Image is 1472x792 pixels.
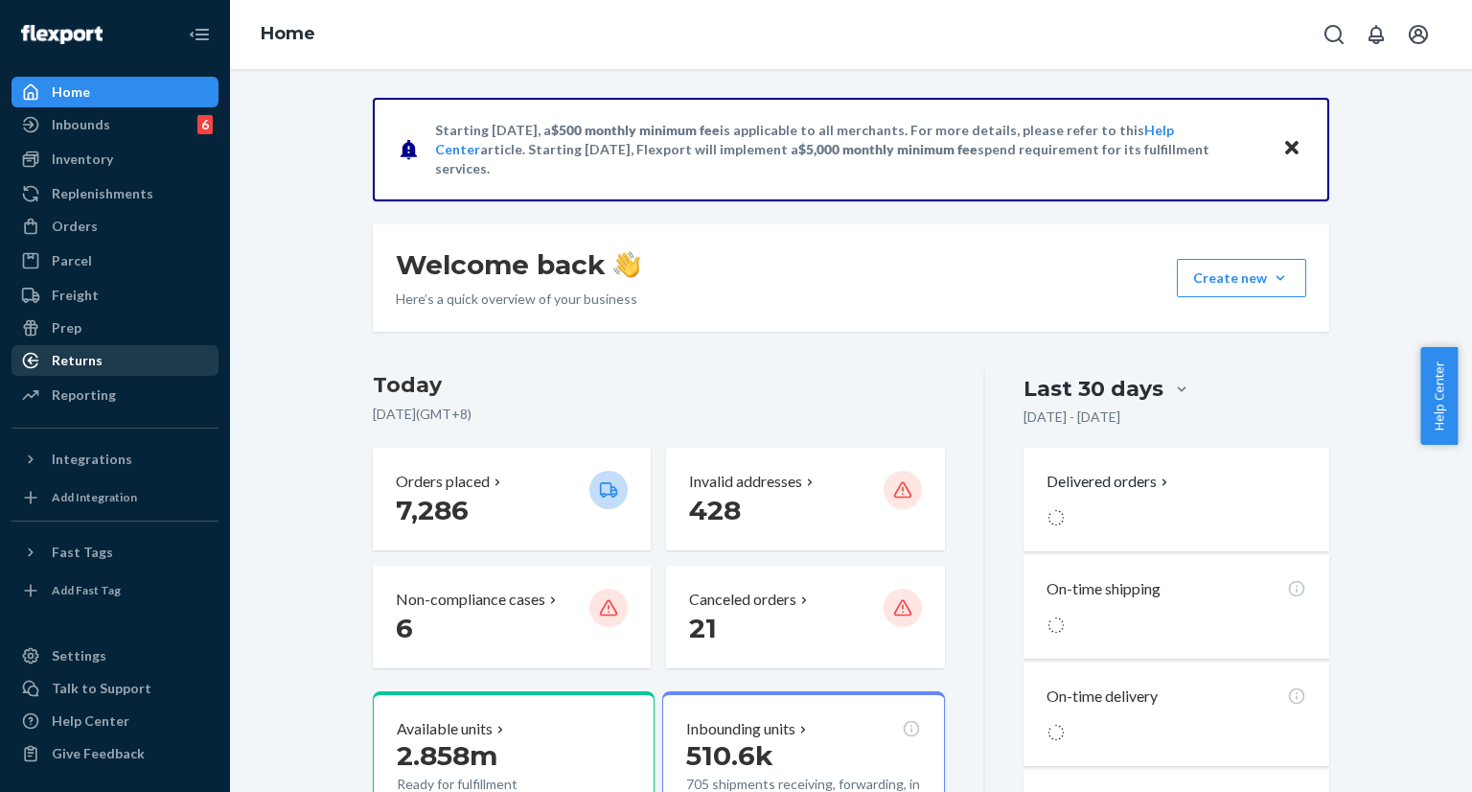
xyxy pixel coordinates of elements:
[52,679,151,698] div: Talk to Support
[1357,15,1395,54] button: Open notifications
[1023,408,1120,427] p: [DATE] - [DATE]
[1046,686,1158,708] p: On-time delivery
[1046,471,1172,493] button: Delivered orders
[52,646,106,665] div: Settings
[52,318,81,338] div: Prep
[52,115,110,134] div: Inbounds
[11,77,218,107] a: Home
[1315,15,1353,54] button: Open Search Box
[798,141,977,157] span: $5,000 monthly minimum fee
[197,115,213,134] div: 6
[11,313,218,343] a: Prep
[11,144,218,175] a: Inventory
[11,380,218,410] a: Reporting
[52,744,145,763] div: Give Feedback
[11,482,218,513] a: Add Integration
[52,82,90,102] div: Home
[11,245,218,276] a: Parcel
[52,450,132,469] div: Integrations
[689,471,802,493] p: Invalid addresses
[52,184,153,203] div: Replenishments
[52,711,129,731] div: Help Center
[689,589,796,611] p: Canceled orders
[396,494,469,526] span: 7,286
[1046,578,1161,600] p: On-time shipping
[11,109,218,140] a: Inbounds6
[396,290,640,309] p: Here’s a quick overview of your business
[52,543,113,562] div: Fast Tags
[52,286,99,305] div: Freight
[11,211,218,242] a: Orders
[373,566,651,668] button: Non-compliance cases 6
[11,738,218,769] button: Give Feedback
[52,351,103,370] div: Returns
[686,718,795,740] p: Inbounding units
[396,247,640,282] h1: Welcome back
[11,706,218,736] a: Help Center
[180,15,218,54] button: Close Navigation
[396,589,545,611] p: Non-compliance cases
[11,537,218,568] button: Fast Tags
[52,385,116,405] div: Reporting
[613,251,640,278] img: hand-wave emoji
[1420,347,1458,445] button: Help Center
[689,612,717,644] span: 21
[686,739,773,772] span: 510.6k
[52,489,137,505] div: Add Integration
[11,673,218,704] a: Talk to Support
[1279,135,1304,163] button: Close
[52,217,98,236] div: Orders
[11,575,218,606] a: Add Fast Tag
[397,718,493,740] p: Available units
[11,444,218,475] button: Integrations
[689,494,741,526] span: 428
[551,122,720,138] span: $500 monthly minimum fee
[396,471,490,493] p: Orders placed
[245,7,331,62] ol: breadcrumbs
[1177,259,1306,297] button: Create new
[11,641,218,671] a: Settings
[1023,374,1163,404] div: Last 30 days
[435,121,1264,178] p: Starting [DATE], a is applicable to all merchants. For more details, please refer to this article...
[261,23,315,44] a: Home
[11,280,218,311] a: Freight
[396,612,413,644] span: 6
[52,251,92,270] div: Parcel
[373,405,945,424] p: [DATE] ( GMT+8 )
[1399,15,1437,54] button: Open account menu
[21,25,103,44] img: Flexport logo
[373,370,945,401] h3: Today
[397,739,497,772] span: 2.858m
[52,582,121,598] div: Add Fast Tag
[52,150,113,169] div: Inventory
[11,178,218,209] a: Replenishments
[11,345,218,376] a: Returns
[666,566,944,668] button: Canceled orders 21
[666,448,944,550] button: Invalid addresses 428
[373,448,651,550] button: Orders placed 7,286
